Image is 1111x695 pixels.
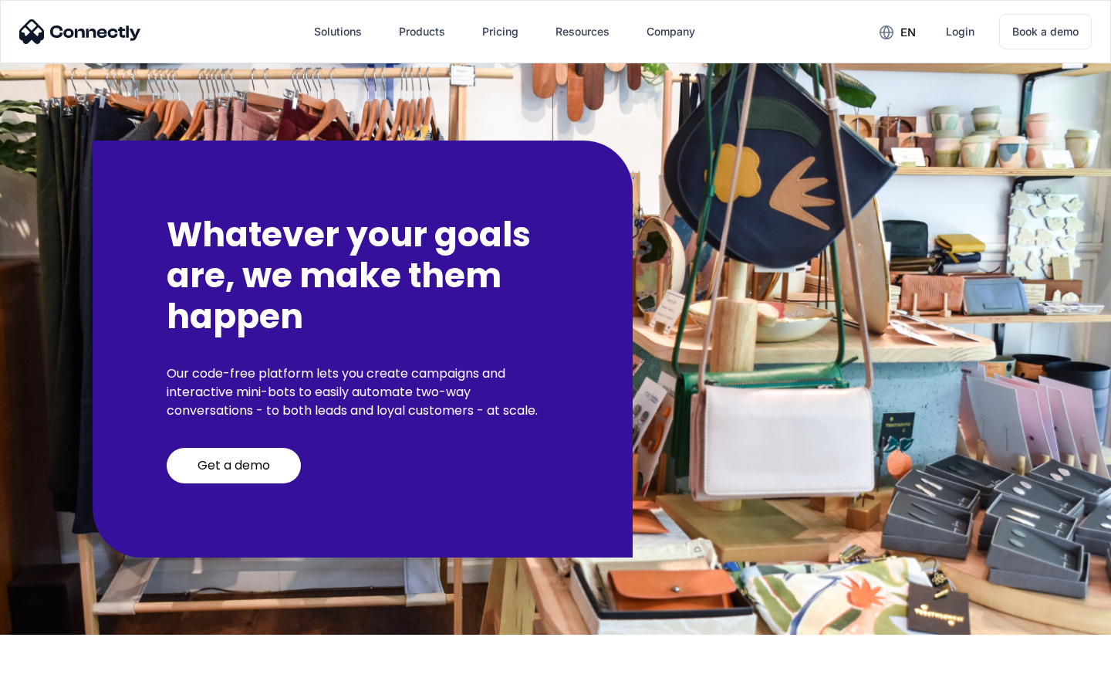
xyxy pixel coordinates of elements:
[900,22,916,43] div: en
[946,21,974,42] div: Login
[314,21,362,42] div: Solutions
[167,364,559,420] p: Our code-free platform lets you create campaigns and interactive mini-bots to easily automate two...
[15,668,93,690] aside: Language selected: English
[647,21,695,42] div: Company
[934,13,987,50] a: Login
[470,13,531,50] a: Pricing
[999,14,1092,49] a: Book a demo
[399,21,445,42] div: Products
[555,21,610,42] div: Resources
[167,448,301,483] a: Get a demo
[198,458,270,473] div: Get a demo
[31,668,93,690] ul: Language list
[19,19,141,44] img: Connectly Logo
[167,215,559,337] h2: Whatever your goals are, we make them happen
[482,21,518,42] div: Pricing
